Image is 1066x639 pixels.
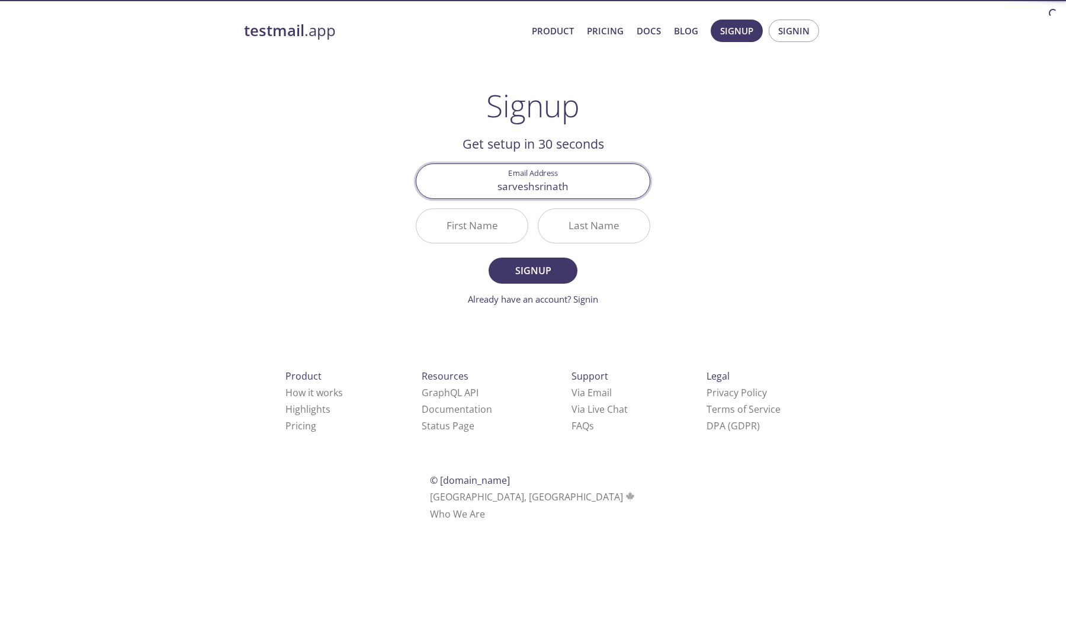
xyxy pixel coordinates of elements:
span: [GEOGRAPHIC_DATA], [GEOGRAPHIC_DATA] [430,490,637,503]
a: Pricing [285,419,316,432]
a: Pricing [587,23,624,38]
strong: testmail [244,20,304,41]
a: Documentation [422,403,492,416]
span: Resources [422,370,468,383]
a: Privacy Policy [707,386,767,399]
a: FAQ [571,419,594,432]
a: Via Email [571,386,612,399]
span: s [589,419,594,432]
a: Blog [674,23,698,38]
h1: Signup [486,88,580,123]
a: How it works [285,386,343,399]
button: Signin [769,20,819,42]
a: Terms of Service [707,403,781,416]
a: Product [532,23,574,38]
span: Legal [707,370,730,383]
a: testmail.app [244,21,522,41]
button: Signup [489,258,577,284]
span: Signup [720,23,753,38]
a: Status Page [422,419,474,432]
a: DPA (GDPR) [707,419,760,432]
span: Signin [778,23,810,38]
a: GraphQL API [422,386,479,399]
span: Signup [502,262,564,279]
button: Signup [711,20,763,42]
h2: Get setup in 30 seconds [416,134,650,154]
a: Via Live Chat [571,403,628,416]
a: Highlights [285,403,330,416]
a: Docs [637,23,661,38]
span: Support [571,370,608,383]
a: Already have an account? Signin [468,293,598,305]
span: © [DOMAIN_NAME] [430,474,510,487]
span: Product [285,370,322,383]
a: Who We Are [430,508,485,521]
